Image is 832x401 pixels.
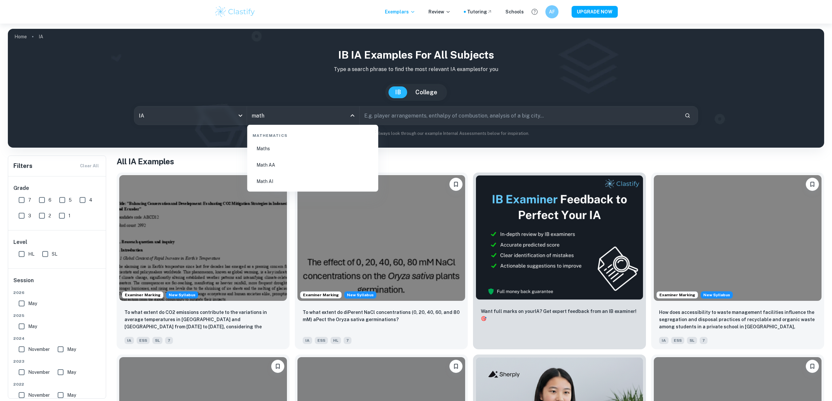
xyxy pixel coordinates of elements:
span: Examiner Marking [657,292,698,298]
p: Not sure what to search for? You can always look through our example Internal Assessments below f... [13,130,819,137]
button: Close [348,111,357,120]
button: Help and Feedback [529,6,540,17]
span: Examiner Marking [122,292,163,298]
span: 2024 [13,336,101,341]
button: Bookmark [449,360,463,373]
span: SL [687,337,697,344]
button: Bookmark [271,360,284,373]
span: ESS [137,337,150,344]
a: Home [14,32,27,41]
button: UPGRADE NOW [572,6,618,18]
button: IB [388,86,407,98]
a: ThumbnailWant full marks on yourIA? Get expert feedback from an IB examiner! [473,173,646,349]
div: Starting from the May 2026 session, the ESS IA requirements have changed. We created this exempla... [166,291,198,299]
span: 2022 [13,381,101,387]
p: Exemplars [385,8,415,15]
button: Bookmark [806,360,819,373]
img: ESS IA example thumbnail: How does accessibility to waste manageme [654,175,822,301]
h6: Session [13,277,101,290]
span: Examiner Marking [300,292,341,298]
a: Tutoring [467,8,492,15]
a: Examiner MarkingStarting from the May 2026 session, the ESS IA requirements have changed. We crea... [651,173,824,349]
button: College [409,86,444,98]
input: E.g. player arrangements, enthalpy of combustion, analysis of a big city... [360,106,679,125]
p: IA [39,33,43,40]
span: IA [124,337,134,344]
span: ESS [315,337,328,344]
span: May [67,369,76,376]
span: New Syllabus [344,291,376,299]
button: Bookmark [449,178,463,191]
span: ESS [671,337,684,344]
span: 1 [68,212,70,219]
span: 2023 [13,358,101,364]
h6: Grade [13,184,101,192]
img: ESS IA example thumbnail: To what extent do diPerent NaCl concentr [297,175,465,301]
a: Examiner MarkingStarting from the May 2026 session, the ESS IA requirements have changed. We crea... [117,173,290,349]
span: 7 [700,337,708,344]
h6: AF [548,8,556,15]
li: Maths [250,141,376,156]
div: Starting from the May 2026 session, the ESS IA requirements have changed. We created this exempla... [344,291,376,299]
li: Math AI [250,174,376,189]
img: Clastify logo [214,5,256,18]
span: New Syllabus [166,291,198,299]
span: November [28,346,50,353]
h1: IB IA examples for all subjects [13,47,819,63]
p: To what extent do diPerent NaCl concentrations (0, 20, 40, 60, and 80 mM) aPect the Oryza sativa ... [303,309,460,323]
span: May [28,323,37,330]
span: May [28,300,37,307]
span: IA [659,337,669,344]
span: SL [52,250,57,258]
span: HL [28,250,34,258]
span: 2026 [13,290,101,296]
img: ESS IA example thumbnail: To what extent do CO2 emissions contribu [119,175,287,301]
span: 2 [48,212,51,219]
p: Type a search phrase to find the most relevant IA examples for you [13,65,819,73]
li: Math AA [250,157,376,173]
span: New Syllabus [701,291,733,299]
div: Mathematics [250,127,376,141]
span: 7 [28,196,31,204]
span: 7 [165,337,173,344]
span: 3 [28,212,31,219]
span: 2025 [13,313,101,319]
a: Schools [505,8,524,15]
p: Want full marks on your IA ? Get expert feedback from an IB examiner! [481,308,638,322]
h6: Level [13,238,101,246]
button: AF [545,5,558,18]
h1: All IA Examples [117,155,824,167]
button: Bookmark [806,178,819,191]
span: November [28,392,50,399]
span: 4 [89,196,92,204]
span: IA [303,337,312,344]
h6: Filters [13,161,32,171]
p: Review [428,8,451,15]
p: How does accessibility to waste management facilities influence the segregation and disposal prac... [659,309,816,331]
span: 6 [48,196,51,204]
span: May [67,346,76,353]
span: 7 [344,337,351,344]
img: Thumbnail [476,175,643,300]
span: November [28,369,50,376]
p: To what extent do CO2 emissions contribute to the variations in average temperatures in Indonesia... [124,309,282,331]
a: Examiner MarkingStarting from the May 2026 session, the ESS IA requirements have changed. We crea... [295,173,468,349]
span: May [67,392,76,399]
span: SL [152,337,162,344]
div: IA [134,106,247,125]
span: 🎯 [481,316,486,321]
span: 5 [69,196,72,204]
button: Search [682,110,693,121]
img: profile cover [8,29,824,148]
span: HL [331,337,341,344]
div: Starting from the May 2026 session, the ESS IA requirements have changed. We created this exempla... [701,291,733,299]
